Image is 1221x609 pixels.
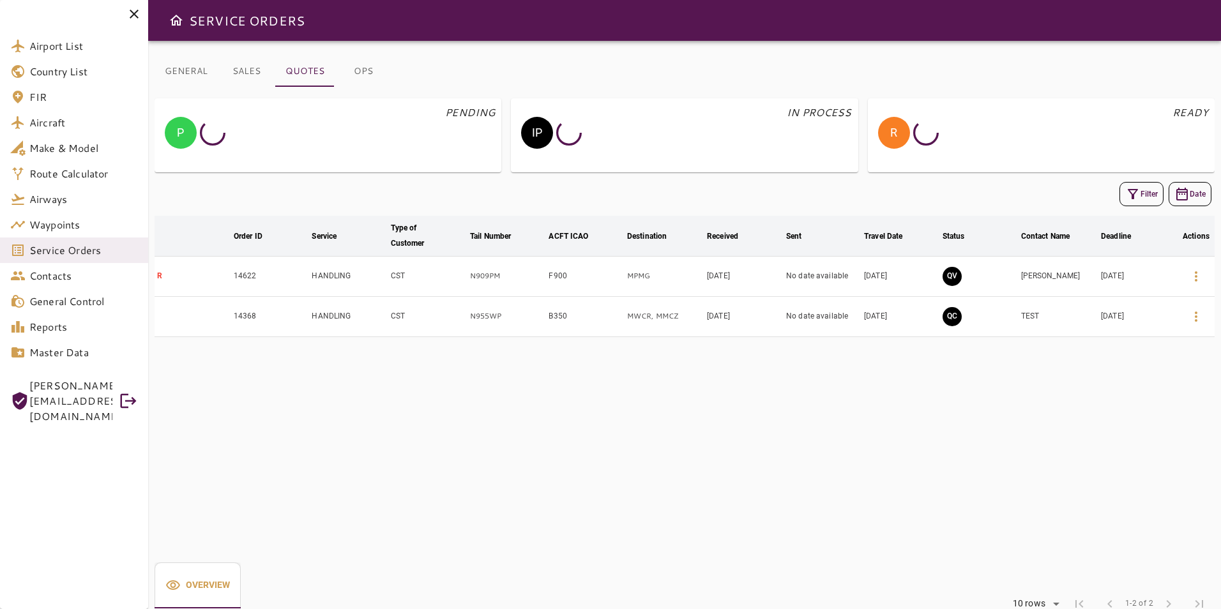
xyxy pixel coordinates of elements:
[470,311,544,322] p: N955WP
[234,271,257,282] p: 14622
[29,89,138,105] span: FIR
[165,117,197,149] div: P
[309,296,388,336] td: HANDLING
[704,256,784,296] td: [DATE]
[943,229,965,244] div: Status
[1119,182,1164,206] button: Filter
[1098,256,1178,296] td: [DATE]
[1169,182,1211,206] button: Date
[234,311,257,322] p: 14368
[157,271,229,282] p: R
[155,562,241,608] div: basic tabs example
[549,229,588,244] div: ACFT ICAO
[784,256,861,296] td: No date available
[234,229,262,244] div: Order ID
[704,296,784,336] td: [DATE]
[1101,229,1148,244] span: Deadline
[784,296,861,336] td: No date available
[445,105,495,120] p: PENDING
[1181,261,1211,292] button: Details
[1098,296,1178,336] td: [DATE]
[861,296,940,336] td: [DATE]
[627,311,702,322] p: MWCR, MMCZ
[391,220,465,251] span: Type of Customer
[1019,256,1098,296] td: [PERSON_NAME]
[943,229,982,244] span: Status
[29,64,138,79] span: Country List
[707,229,755,244] span: Received
[29,243,138,258] span: Service Orders
[312,229,353,244] span: Service
[29,140,138,156] span: Make & Model
[546,296,625,336] td: B350
[163,8,189,33] button: Open drawer
[29,378,112,424] span: [PERSON_NAME][EMAIL_ADDRESS][DOMAIN_NAME]
[155,562,241,608] button: Overview
[29,115,138,130] span: Aircraft
[787,105,852,120] p: IN PROCESS
[521,117,553,149] div: IP
[470,229,527,244] span: Tail Number
[546,256,625,296] td: F900
[470,271,544,282] p: N909PM
[1181,301,1211,332] button: Details
[549,229,605,244] span: ACFT ICAO
[470,229,511,244] div: Tail Number
[309,256,388,296] td: HANDLING
[861,256,940,296] td: [DATE]
[29,192,138,207] span: Airways
[335,56,392,87] button: OPS
[29,294,138,309] span: General Control
[707,229,738,244] div: Received
[275,56,335,87] button: QUOTES
[29,345,138,360] span: Master Data
[388,296,467,336] td: CST
[864,229,919,244] span: Travel Date
[1172,105,1208,120] p: READY
[627,229,683,244] span: Destination
[391,220,448,251] div: Type of Customer
[943,267,962,286] button: QUOTE VALIDATED
[155,56,218,87] button: GENERAL
[627,229,667,244] div: Destination
[29,166,138,181] span: Route Calculator
[1021,229,1087,244] span: Contact Name
[218,56,275,87] button: SALES
[786,229,802,244] div: Sent
[1010,598,1049,609] div: 10 rows
[312,229,337,244] div: Service
[943,307,962,326] button: QUOTE CREATED
[155,56,1215,87] div: basic tabs example
[189,10,305,31] h6: SERVICE ORDERS
[1021,229,1070,244] div: Contact Name
[388,256,467,296] td: CST
[234,229,279,244] span: Order ID
[878,117,910,149] div: R
[29,268,138,283] span: Contacts
[1019,296,1098,336] td: TEST
[864,229,902,244] div: Travel Date
[29,38,138,54] span: Airport List
[786,229,819,244] span: Sent
[1101,229,1131,244] div: Deadline
[29,217,138,232] span: Waypoints
[29,319,138,335] span: Reports
[627,271,702,282] p: MPMG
